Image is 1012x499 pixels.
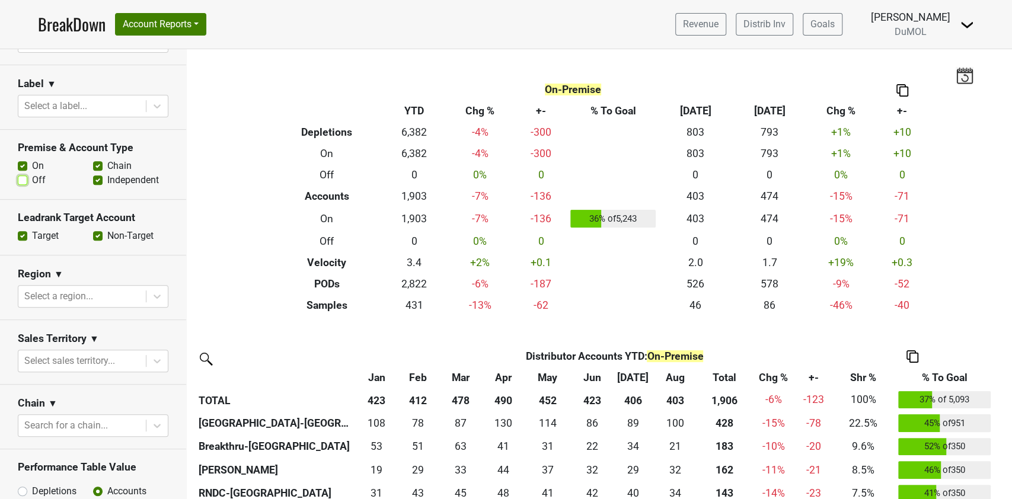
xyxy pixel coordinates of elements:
[803,13,842,36] a: Goals
[616,415,650,431] div: 89
[383,273,445,295] td: 2,822
[107,229,154,243] label: Non-Target
[383,121,445,143] td: 6,382
[515,295,567,316] td: -62
[524,458,571,482] td: 37
[876,295,928,316] td: -40
[439,367,483,388] th: Mar: activate to sort column ascending
[270,252,383,273] th: Velocity
[38,12,106,37] a: BreakDown
[659,143,733,164] td: 803
[107,484,146,498] label: Accounts
[751,435,795,459] td: -10 %
[107,159,132,173] label: Chain
[574,415,610,431] div: 86
[439,458,483,482] td: 33
[806,273,876,295] td: -9 %
[48,396,58,411] span: ▼
[356,458,398,482] td: 19
[18,78,44,90] h3: Label
[876,273,928,295] td: -52
[733,100,807,121] th: [DATE]
[751,411,795,435] td: -15 %
[876,100,928,121] th: +-
[906,350,918,363] img: Copy to clipboard
[697,367,751,388] th: Total: activate to sort column ascending
[798,439,828,454] div: -20
[765,394,781,405] span: -6%
[383,143,445,164] td: 6,382
[751,458,795,482] td: -11 %
[270,143,383,164] th: On
[445,273,515,295] td: -6 %
[445,121,515,143] td: -4 %
[545,84,601,95] span: On-Premise
[445,100,515,121] th: Chg %
[675,13,726,36] a: Revenue
[895,26,927,37] span: DuMOL
[697,411,751,435] th: 428
[397,435,438,459] td: 51
[485,439,521,454] div: 41
[483,411,525,435] td: 130
[876,231,928,252] td: 0
[733,143,807,164] td: 793
[18,142,168,154] h3: Premise & Account Type
[356,435,398,459] td: 53
[956,67,973,84] img: last_updated_date
[806,207,876,231] td: -15 %
[18,212,168,224] h3: Leadrank Target Account
[656,415,694,431] div: 100
[32,159,44,173] label: On
[567,100,659,121] th: % To Goal
[442,415,480,431] div: 87
[356,411,398,435] td: 108
[485,462,521,478] div: 44
[383,295,445,316] td: 431
[270,207,383,231] th: On
[445,164,515,185] td: 0 %
[697,388,751,412] th: 1,906
[733,231,807,252] td: 0
[383,252,445,273] td: 3.4
[439,435,483,459] td: 63
[571,411,613,435] td: 86
[445,295,515,316] td: -13 %
[196,367,356,388] th: &nbsp;: activate to sort column ascending
[485,415,521,431] div: 130
[571,458,613,482] td: 32
[32,229,59,243] label: Target
[659,121,733,143] td: 803
[270,273,383,295] th: PODs
[796,367,832,388] th: +-: activate to sort column ascending
[876,185,928,207] td: -71
[656,462,694,478] div: 32
[659,231,733,252] td: 0
[832,458,895,482] td: 8.5%
[196,435,356,459] th: Breakthru-[GEOGRAPHIC_DATA]
[442,439,480,454] div: 63
[515,231,567,252] td: 0
[196,348,215,367] img: filter
[400,415,436,431] div: 78
[659,207,733,231] td: 403
[876,121,928,143] td: +10
[574,439,610,454] div: 22
[697,458,751,482] th: 162
[515,164,567,185] td: 0
[616,439,650,454] div: 34
[613,458,653,482] td: 29
[613,411,653,435] td: 89
[270,185,383,207] th: Accounts
[196,388,356,412] th: TOTAL
[527,415,569,431] div: 114
[383,185,445,207] td: 1,903
[439,388,483,412] th: 478
[515,121,567,143] td: -300
[806,231,876,252] td: 0 %
[876,164,928,185] td: 0
[574,462,610,478] div: 32
[90,332,99,346] span: ▼
[483,458,525,482] td: 44
[653,388,697,412] th: 403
